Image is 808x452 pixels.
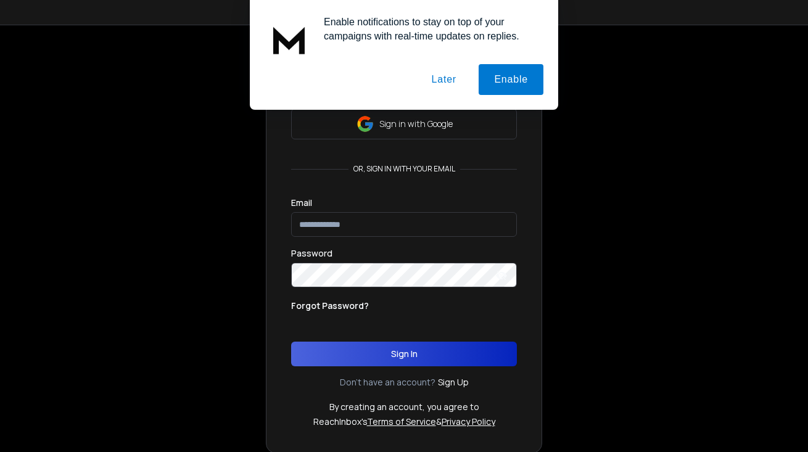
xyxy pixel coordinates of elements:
label: Password [291,249,332,258]
button: Sign in with Google [291,109,517,139]
p: Forgot Password? [291,300,369,312]
button: Enable [479,64,543,95]
button: Later [416,64,471,95]
button: Sign In [291,342,517,366]
img: notification icon [265,15,314,64]
p: or, sign in with your email [348,164,460,174]
label: Email [291,199,312,207]
p: Don't have an account? [340,376,435,388]
div: Enable notifications to stay on top of your campaigns with real-time updates on replies. [314,15,543,43]
p: ReachInbox's & [313,416,495,428]
a: Sign Up [438,376,469,388]
a: Terms of Service [367,416,436,427]
p: Sign in with Google [379,118,453,130]
a: Privacy Policy [442,416,495,427]
p: By creating an account, you agree to [329,401,479,413]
